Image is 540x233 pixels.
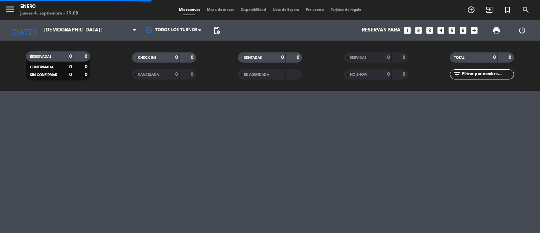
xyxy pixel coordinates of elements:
[5,23,41,38] i: [DATE]
[63,26,71,34] i: arrow_drop_down
[492,26,501,34] span: print
[85,54,89,59] strong: 0
[470,26,479,35] i: add_box
[30,66,53,69] span: CONFIRMADA
[454,56,464,60] span: TOTAL
[518,26,526,34] i: power_settings_new
[425,26,434,35] i: looks_3
[191,72,195,77] strong: 0
[403,55,407,60] strong: 0
[237,8,269,12] span: Disponibilidad
[350,56,367,60] span: SERVIDAS
[362,27,401,33] span: Reservas para
[281,55,284,60] strong: 0
[448,26,456,35] i: looks_5
[485,6,493,14] i: exit_to_app
[244,73,269,76] span: RE AGENDADA
[436,26,445,35] i: looks_4
[269,8,302,12] span: Lista de Espera
[467,6,475,14] i: add_circle_outline
[175,55,178,60] strong: 0
[414,26,423,35] i: looks_two
[453,70,461,78] i: filter_list
[297,55,301,60] strong: 0
[350,73,367,76] span: NO SHOW
[20,10,78,17] div: jueves 4. septiembre - 19:08
[509,55,513,60] strong: 0
[69,72,72,77] strong: 0
[213,26,221,34] span: pending_actions
[522,6,530,14] i: search
[403,72,407,77] strong: 0
[69,65,72,69] strong: 0
[459,26,467,35] i: looks_6
[504,6,512,14] i: turned_in_not
[387,55,390,60] strong: 0
[387,72,390,77] strong: 0
[138,56,157,60] span: CHECK INS
[244,56,262,60] span: SENTADAS
[191,55,195,60] strong: 0
[403,26,412,35] i: looks_one
[175,8,204,12] span: Mis reservas
[30,55,52,59] span: RESERVADAS
[85,65,89,69] strong: 0
[461,71,514,78] input: Filtrar por nombre...
[5,4,15,14] i: menu
[175,72,178,77] strong: 0
[85,72,89,77] strong: 0
[69,54,72,59] strong: 0
[138,73,159,76] span: CANCELADA
[5,4,15,17] button: menu
[302,8,327,12] span: Pre-acceso
[493,55,496,60] strong: 0
[20,3,78,10] div: Enero
[509,20,535,41] div: LOG OUT
[204,8,237,12] span: Mapa de mesas
[30,73,57,77] span: SIN CONFIRMAR
[327,8,365,12] span: Tarjetas de regalo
